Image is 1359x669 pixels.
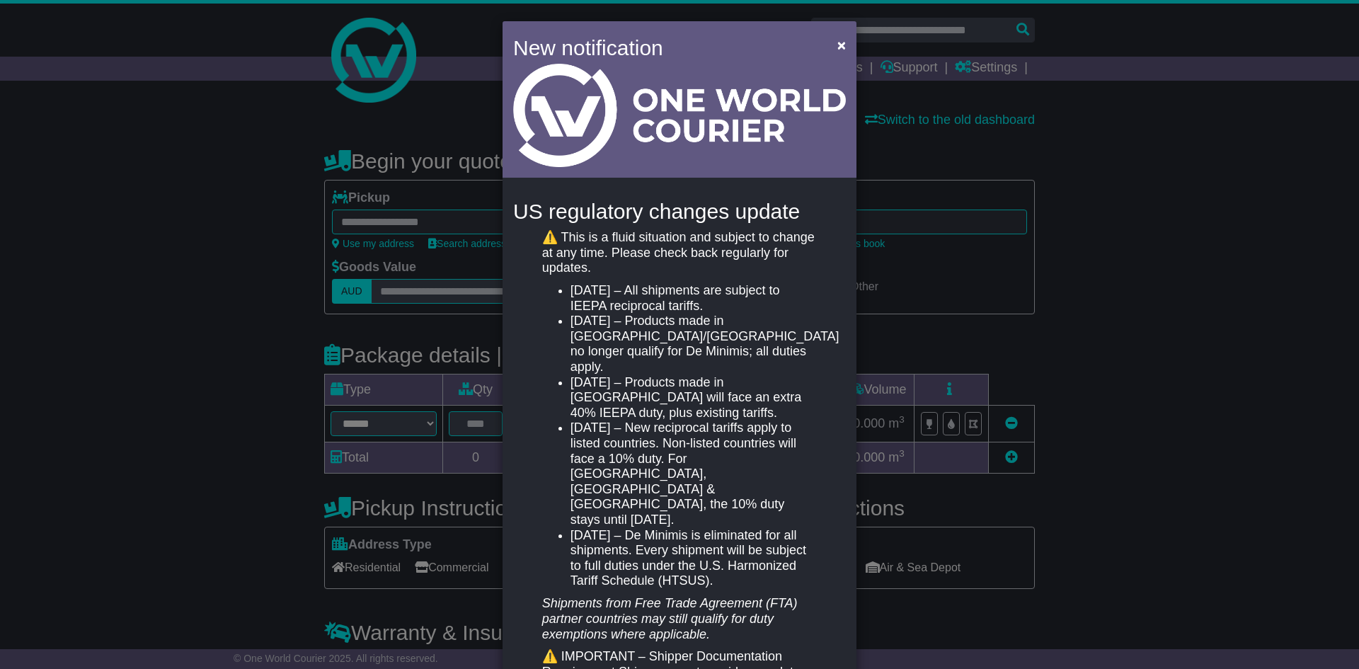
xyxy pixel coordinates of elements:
[837,37,846,53] span: ×
[570,314,817,374] li: [DATE] – Products made in [GEOGRAPHIC_DATA]/[GEOGRAPHIC_DATA] no longer qualify for De Minimis; a...
[542,596,798,641] em: Shipments from Free Trade Agreement (FTA) partner countries may still qualify for duty exemptions...
[570,528,817,589] li: [DATE] – De Minimis is eliminated for all shipments. Every shipment will be subject to full dutie...
[830,30,853,59] button: Close
[513,64,846,167] img: Light
[570,421,817,527] li: [DATE] – New reciprocal tariffs apply to listed countries. Non-listed countries will face a 10% d...
[570,375,817,421] li: [DATE] – Products made in [GEOGRAPHIC_DATA] will face an extra 40% IEEPA duty, plus existing tari...
[570,283,817,314] li: [DATE] – All shipments are subject to IEEPA reciprocal tariffs.
[542,230,817,276] p: ⚠️ This is a fluid situation and subject to change at any time. Please check back regularly for u...
[513,32,817,64] h4: New notification
[513,200,846,223] h4: US regulatory changes update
